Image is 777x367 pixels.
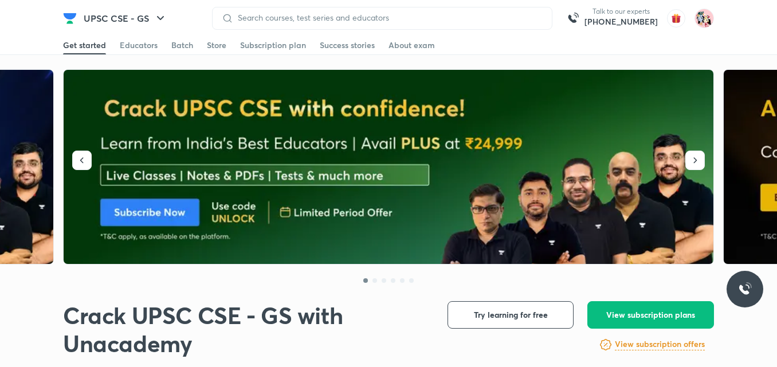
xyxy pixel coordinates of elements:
[207,40,226,51] div: Store
[171,36,193,54] a: Batch
[606,309,695,321] span: View subscription plans
[667,9,685,27] img: avatar
[240,36,306,54] a: Subscription plan
[584,7,658,16] p: Talk to our experts
[320,36,375,54] a: Success stories
[448,301,574,329] button: Try learning for free
[120,40,158,51] div: Educators
[615,338,705,352] a: View subscription offers
[171,40,193,51] div: Batch
[388,40,435,51] div: About exam
[63,11,77,25] img: Company Logo
[233,13,543,22] input: Search courses, test series and educators
[615,338,705,350] h6: View subscription offers
[584,16,658,27] a: [PHONE_NUMBER]
[320,40,375,51] div: Success stories
[63,36,106,54] a: Get started
[63,301,429,357] h1: Crack UPSC CSE - GS with Unacademy
[77,7,174,30] button: UPSC CSE - GS
[120,36,158,54] a: Educators
[694,9,714,28] img: TANVI CHATURVEDI
[207,36,226,54] a: Store
[240,40,306,51] div: Subscription plan
[562,7,584,30] img: call-us
[587,301,714,329] button: View subscription plans
[63,40,106,51] div: Get started
[474,309,548,321] span: Try learning for free
[388,36,435,54] a: About exam
[738,282,752,296] img: ttu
